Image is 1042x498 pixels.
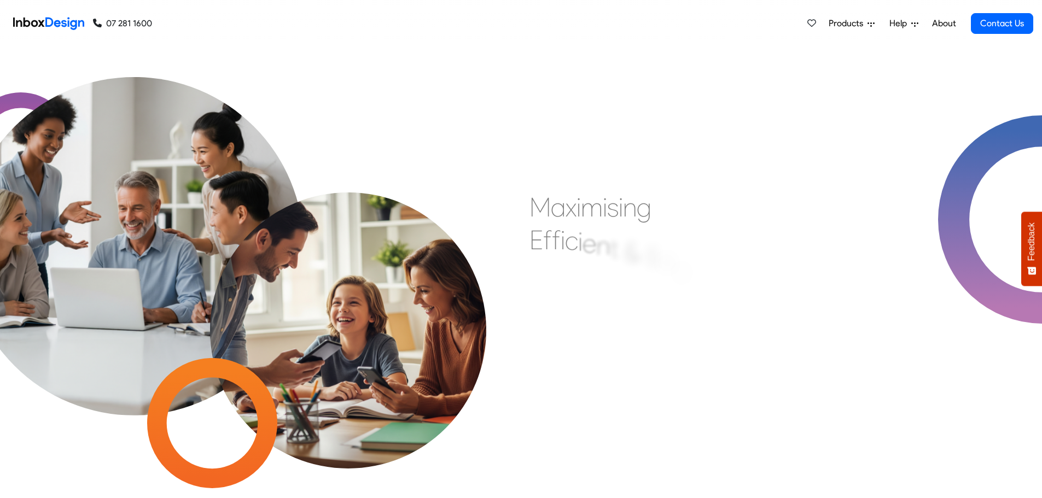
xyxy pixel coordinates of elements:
div: g [674,251,689,284]
span: Products [829,17,868,30]
a: 07 281 1600 [93,17,152,30]
div: n [623,191,637,224]
div: i [578,225,583,258]
div: s [607,191,619,224]
a: Products [824,13,879,34]
div: m [581,191,603,224]
span: Feedback [1027,222,1037,261]
div: a [551,191,566,224]
div: i [619,191,623,224]
img: parents_with_child.png [176,124,521,468]
a: About [929,13,959,34]
div: f [543,224,552,256]
div: f [552,224,561,256]
div: i [577,191,581,224]
a: Contact Us [971,13,1033,34]
div: Maximising Efficient & Engagement, Connecting Schools, Families, and Students. [529,191,795,355]
div: & [625,236,640,268]
div: E [647,240,660,273]
div: E [529,224,543,256]
a: Help [885,13,923,34]
div: M [529,191,551,224]
div: c [565,224,578,257]
div: e [583,227,596,260]
div: t [610,232,618,265]
div: n [596,229,610,262]
span: Help [889,17,911,30]
div: i [603,191,607,224]
div: i [561,224,565,256]
div: g [637,191,651,224]
div: n [660,245,674,278]
button: Feedback - Show survey [1021,212,1042,286]
div: x [566,191,577,224]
